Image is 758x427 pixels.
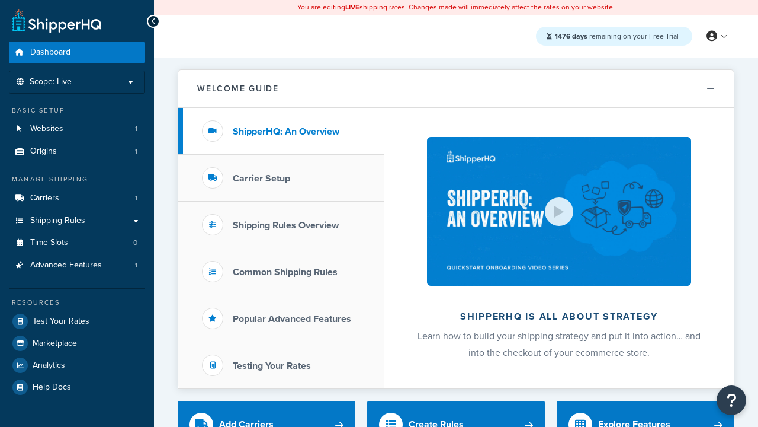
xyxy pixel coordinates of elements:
[135,260,137,270] span: 1
[30,146,57,157] span: Origins
[9,106,145,116] div: Basic Setup
[9,210,145,232] a: Shipping Rules
[9,118,145,140] li: Websites
[33,339,77,349] span: Marketplace
[33,383,71,393] span: Help Docs
[30,260,102,270] span: Advanced Features
[9,174,145,184] div: Manage Shipping
[233,314,351,324] h3: Popular Advanced Features
[30,77,72,87] span: Scope: Live
[197,84,279,93] h2: Welcome Guide
[717,385,746,415] button: Open Resource Center
[33,361,65,371] span: Analytics
[9,355,145,376] a: Analytics
[417,329,701,359] span: Learn how to build your shipping strategy and put it into action… and into the checkout of your e...
[9,254,145,276] a: Advanced Features1
[30,124,63,134] span: Websites
[9,333,145,354] a: Marketplace
[9,311,145,332] a: Test Your Rates
[233,267,338,278] h3: Common Shipping Rules
[33,317,89,327] span: Test Your Rates
[233,126,339,137] h3: ShipperHQ: An Overview
[9,298,145,308] div: Resources
[233,361,311,371] h3: Testing Your Rates
[9,232,145,254] a: Time Slots0
[345,2,359,12] b: LIVE
[9,232,145,254] li: Time Slots
[178,70,734,108] button: Welcome Guide
[9,187,145,209] li: Carriers
[30,47,70,58] span: Dashboard
[9,254,145,276] li: Advanced Features
[135,146,137,157] span: 1
[427,137,691,286] img: ShipperHQ is all about strategy
[9,141,145,162] a: Origins1
[9,118,145,140] a: Websites1
[9,377,145,398] a: Help Docs
[30,238,68,248] span: Time Slots
[133,238,137,248] span: 0
[233,173,290,184] h3: Carrier Setup
[9,42,145,63] a: Dashboard
[555,31,679,42] span: remaining on your Free Trial
[9,187,145,209] a: Carriers1
[135,124,137,134] span: 1
[30,216,85,226] span: Shipping Rules
[9,141,145,162] li: Origins
[135,193,137,203] span: 1
[233,220,339,231] h3: Shipping Rules Overview
[30,193,59,203] span: Carriers
[555,31,587,42] strong: 1476 days
[416,311,702,322] h2: ShipperHQ is all about strategy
